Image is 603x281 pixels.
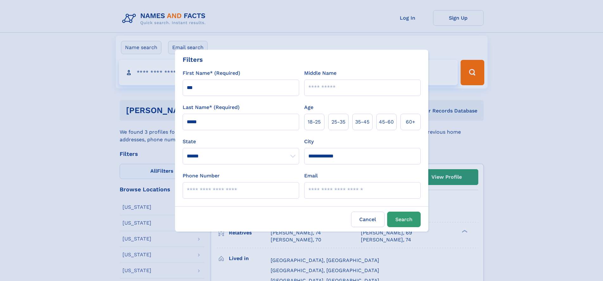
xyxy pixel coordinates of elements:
[304,69,336,77] label: Middle Name
[304,138,314,145] label: City
[387,212,421,227] button: Search
[183,138,299,145] label: State
[183,172,220,180] label: Phone Number
[406,118,415,126] span: 60+
[351,212,385,227] label: Cancel
[183,55,203,64] div: Filters
[304,104,313,111] label: Age
[379,118,394,126] span: 45‑60
[183,69,240,77] label: First Name* (Required)
[304,172,318,180] label: Email
[308,118,321,126] span: 18‑25
[355,118,369,126] span: 35‑45
[183,104,240,111] label: Last Name* (Required)
[331,118,345,126] span: 25‑35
